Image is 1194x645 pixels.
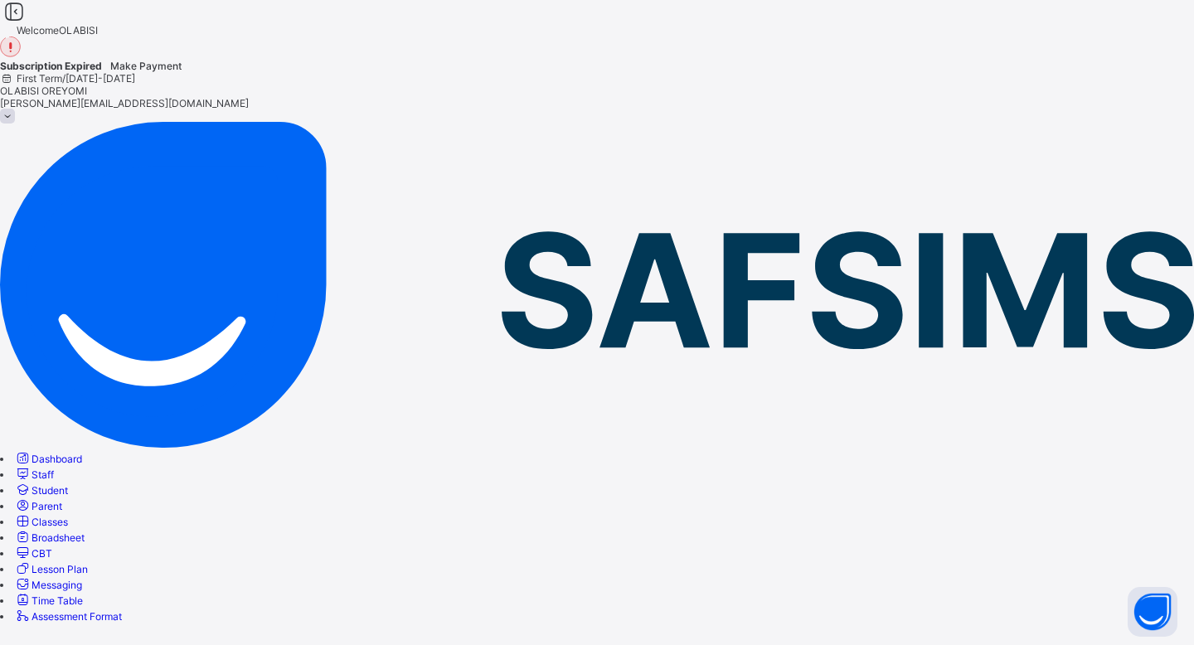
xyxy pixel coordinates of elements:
a: Broadsheet [14,531,85,544]
span: Parent [32,500,62,512]
span: Student [32,484,68,497]
a: Student [14,484,68,497]
a: Messaging [14,579,82,591]
a: Assessment Format [14,610,122,623]
a: Time Table [14,594,83,607]
a: CBT [14,547,52,560]
span: Messaging [32,579,82,591]
span: Staff [32,468,54,481]
a: Lesson Plan [14,563,88,575]
span: Classes [32,516,68,528]
span: Lesson Plan [32,563,88,575]
span: Dashboard [32,453,82,465]
span: Broadsheet [32,531,85,544]
span: Welcome OLABISI [17,24,98,36]
button: Open asap [1128,587,1177,637]
span: CBT [32,547,52,560]
a: Parent [14,500,62,512]
a: Dashboard [14,453,82,465]
a: Staff [14,468,54,481]
span: Make Payment [110,60,182,72]
span: Assessment Format [32,610,122,623]
a: Classes [14,516,68,528]
span: Time Table [32,594,83,607]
